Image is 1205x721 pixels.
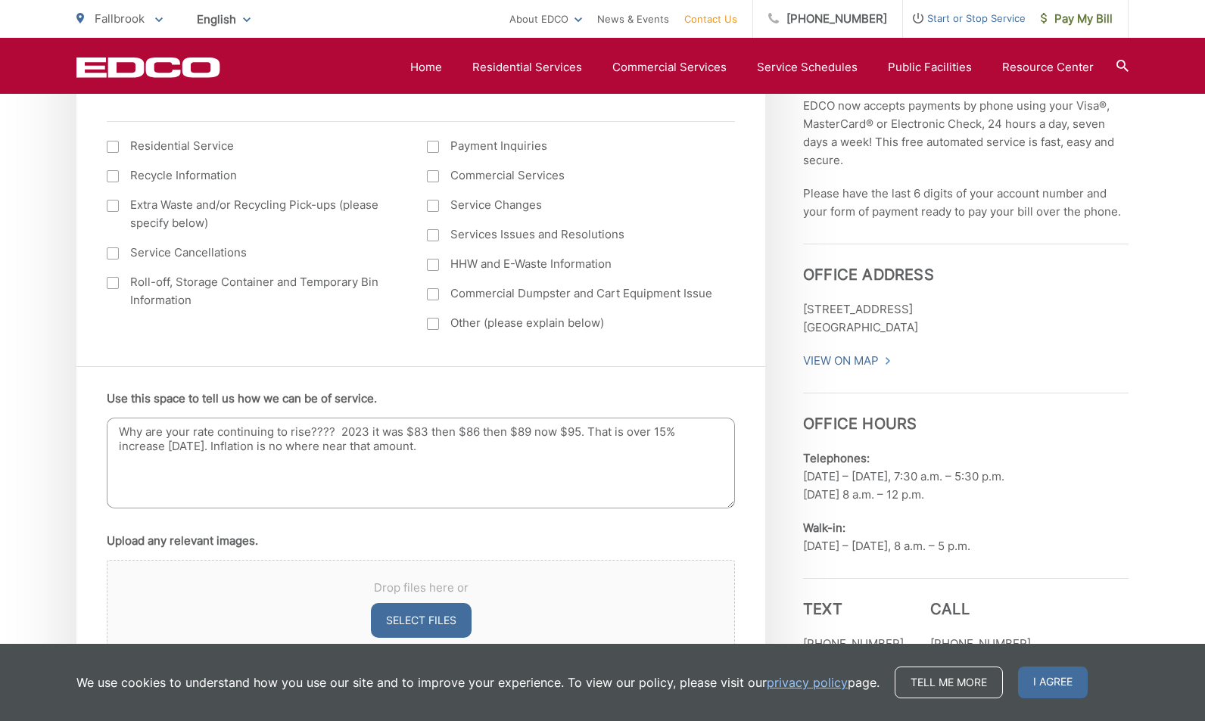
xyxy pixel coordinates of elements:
[427,137,717,155] label: Payment Inquiries
[803,244,1129,284] h3: Office Address
[597,10,669,28] a: News & Events
[126,579,716,597] span: Drop files here or
[803,352,892,370] a: View On Map
[803,451,870,465] b: Telephones:
[767,673,848,691] a: privacy policy
[427,255,717,273] label: HHW and E-Waste Information
[509,10,582,28] a: About EDCO
[803,635,904,653] p: [PHONE_NUMBER]
[107,137,397,155] label: Residential Service
[803,393,1129,433] h3: Office Hours
[888,58,972,76] a: Public Facilities
[107,196,397,232] label: Extra Waste and/or Recycling Pick-ups (please specify below)
[803,521,845,535] b: Walk-in:
[803,600,904,618] h3: Text
[930,635,1031,653] p: [PHONE_NUMBER]
[1041,10,1113,28] span: Pay My Bill
[107,392,377,406] label: Use this space to tell us how we can be of service.
[930,600,1031,618] h3: Call
[1018,667,1088,698] span: I agree
[803,519,1129,555] p: [DATE] – [DATE], 8 a.m. – 5 p.m.
[107,166,397,185] label: Recycle Information
[185,6,262,33] span: English
[427,284,717,303] label: Commercial Dumpster and Cart Equipment Issue
[107,273,397,309] label: Roll-off, Storage Container and Temporary Bin Information
[107,534,258,548] label: Upload any relevant images.
[803,300,1129,337] p: [STREET_ADDRESS] [GEOGRAPHIC_DATA]
[427,225,717,244] label: Services Issues and Resolutions
[76,673,880,691] p: We use cookies to understand how you use our site and to improve your experience. To view our pol...
[107,244,397,262] label: Service Cancellations
[95,11,145,26] span: Fallbrook
[472,58,582,76] a: Residential Services
[427,196,717,214] label: Service Changes
[427,314,717,332] label: Other (please explain below)
[427,166,717,185] label: Commercial Services
[684,10,737,28] a: Contact Us
[803,185,1129,221] p: Please have the last 6 digits of your account number and your form of payment ready to pay your b...
[1002,58,1094,76] a: Resource Center
[76,57,220,78] a: EDCD logo. Return to the homepage.
[612,58,727,76] a: Commercial Services
[895,667,1003,698] a: Tell me more
[803,97,1129,169] p: EDCO now accepts payments by phone using your Visa®, MasterCard® or Electronic Check, 24 hours a ...
[410,58,442,76] a: Home
[371,603,472,638] button: select files, upload any relevant images.
[803,449,1129,504] p: [DATE] – [DATE], 7:30 a.m. – 5:30 p.m. [DATE] 8 a.m. – 12 p.m.
[757,58,858,76] a: Service Schedules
